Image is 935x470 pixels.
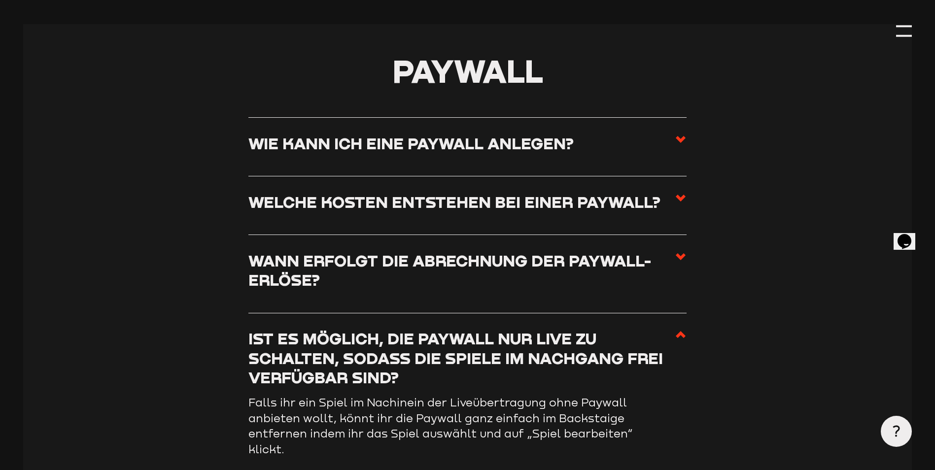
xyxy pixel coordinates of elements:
[248,134,574,153] h3: Wie kann ich eine Paywall anlegen?
[248,251,675,290] h3: Wann erfolgt die Abrechnung der Paywall-Erlöse?
[894,220,925,250] iframe: chat widget
[248,395,643,457] p: Falls ihr ein Spiel im Nachinein der Liveübertragung ohne Paywall anbieten wollt, könnt ihr die P...
[392,51,543,90] span: Paywall
[248,192,660,211] h3: Welche Kosten entstehen bei einer Paywall?
[248,329,675,387] h3: Ist es möglich, die Paywall nur live zu schalten, sodass die Spiele im Nachgang frei verfügbar sind?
